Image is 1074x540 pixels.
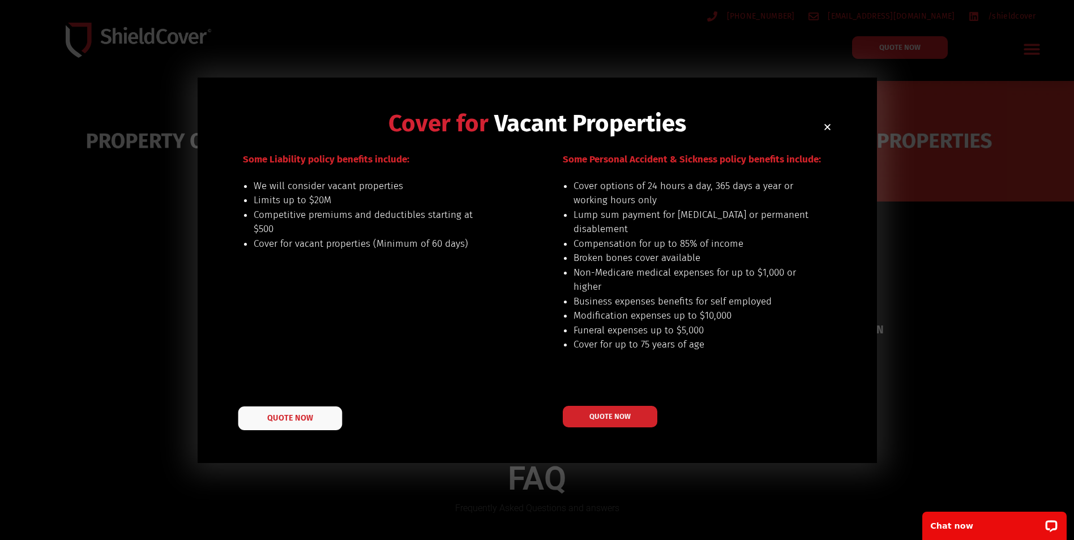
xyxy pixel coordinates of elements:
[563,406,657,427] a: QUOTE NOW
[254,179,490,194] li: We will consider vacant properties
[574,265,810,294] li: Non-Medicare medical expenses for up to $1,000 or higher
[254,193,490,208] li: Limits up to $20M
[574,237,810,251] li: Compensation for up to 85% of income
[915,504,1074,540] iframe: LiveChat chat widget
[574,337,810,352] li: Cover for up to 75 years of age
[574,251,810,265] li: Broken bones cover available
[823,123,832,131] a: Close
[494,109,686,138] span: Vacant Properties
[574,294,810,309] li: Business expenses benefits for self employed
[574,179,810,208] li: Cover options of 24 hours a day, 365 days a year or working hours only
[589,413,631,420] span: QUOTE NOW
[563,153,821,165] span: Some Personal Accident & Sickness policy benefits include:
[254,237,490,251] li: Cover for vacant properties (Minimum of 60 days)
[574,308,810,323] li: Modification expenses up to $10,000
[574,208,810,237] li: Lump sum payment for [MEDICAL_DATA] or permanent disablement
[267,414,313,422] span: QUOTE NOW
[388,109,489,138] span: Cover for
[574,323,810,338] li: Funeral expenses up to $5,000
[243,153,409,165] span: Some Liability policy benefits include:
[238,406,342,430] a: QUOTE NOW
[254,208,490,237] li: Competitive premiums and deductibles starting at $500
